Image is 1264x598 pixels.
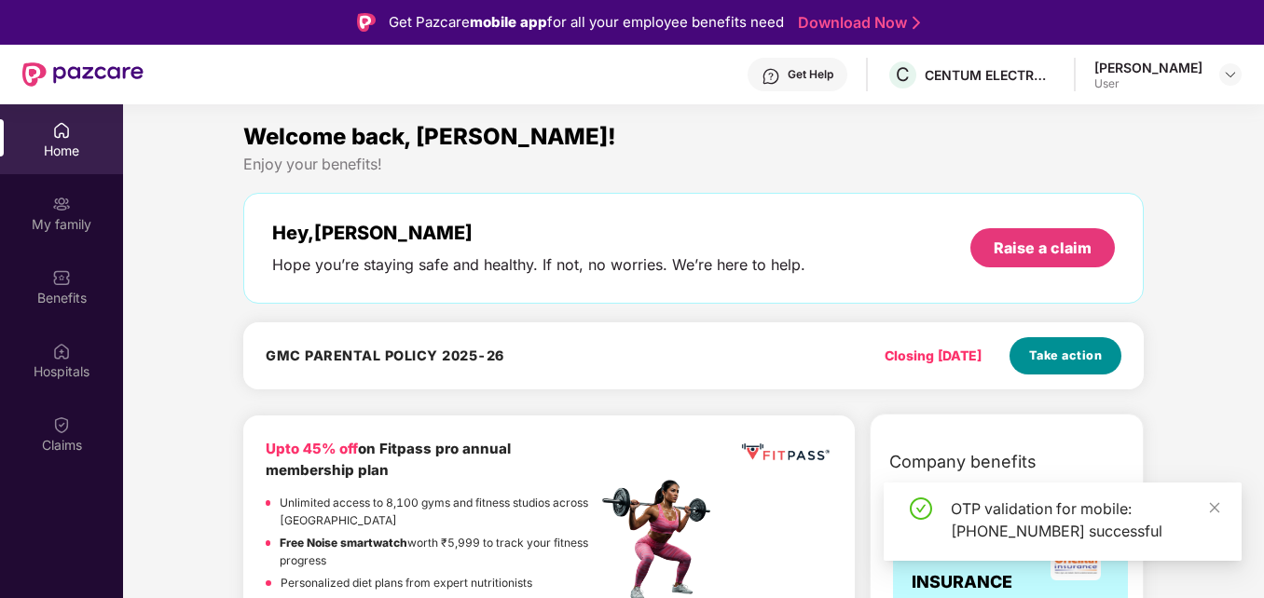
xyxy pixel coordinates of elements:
span: Welcome back, [PERSON_NAME]! [243,123,616,150]
img: svg+xml;base64,PHN2ZyBpZD0iQ2xhaW0iIHhtbG5zPSJodHRwOi8vd3d3LnczLm9yZy8yMDAwL3N2ZyIgd2lkdGg9IjIwIi... [52,415,71,434]
div: Hey, [PERSON_NAME] [272,222,805,244]
img: svg+xml;base64,PHN2ZyBpZD0iRHJvcGRvd24tMzJ4MzIiIHhtbG5zPSJodHRwOi8vd3d3LnczLm9yZy8yMDAwL3N2ZyIgd2... [1223,67,1238,82]
div: User [1094,76,1202,91]
strong: Free Noise smartwatch [280,536,407,550]
div: Closing [DATE] [885,346,982,366]
img: Logo [357,13,376,32]
span: Take action [1029,347,1103,365]
div: Get Help [788,67,833,82]
h4: GMC PARENTAL POLICY 2025-26 [266,347,504,365]
button: Take action [1010,337,1121,374]
img: svg+xml;base64,PHN2ZyBpZD0iSG9tZSIgeG1sbnM9Imh0dHA6Ly93d3cudzMub3JnLzIwMDAvc3ZnIiB3aWR0aD0iMjAiIG... [52,121,71,140]
a: Download Now [798,13,914,33]
p: Unlimited access to 8,100 gyms and fitness studios across [GEOGRAPHIC_DATA] [280,495,597,530]
p: Personalized diet plans from expert nutritionists [281,575,532,592]
div: Hope you’re staying safe and healthy. If not, no worries. We’re here to help. [272,255,805,275]
img: Stroke [913,13,920,33]
div: Raise a claim [994,238,1092,258]
b: on Fitpass pro annual membership plan [266,440,511,480]
img: svg+xml;base64,PHN2ZyBpZD0iSGVscC0zMngzMiIgeG1sbnM9Imh0dHA6Ly93d3cudzMub3JnLzIwMDAvc3ZnIiB3aWR0aD... [762,67,780,86]
span: C [896,63,910,86]
strong: mobile app [470,13,547,31]
span: close [1208,501,1221,514]
img: svg+xml;base64,PHN2ZyBpZD0iQmVuZWZpdHMiIHhtbG5zPSJodHRwOi8vd3d3LnczLm9yZy8yMDAwL3N2ZyIgd2lkdGg9Ij... [52,268,71,287]
div: Get Pazcare for all your employee benefits need [389,11,784,34]
img: fppp.png [738,438,832,468]
span: check-circle [910,497,932,520]
span: Company benefits [889,449,1037,475]
img: svg+xml;base64,PHN2ZyBpZD0iSG9zcGl0YWxzIiB4bWxucz0iaHR0cDovL3d3dy53My5vcmcvMjAwMC9zdmciIHdpZHRoPS... [52,342,71,360]
img: svg+xml;base64,PHN2ZyB3aWR0aD0iMjAiIGhlaWdodD0iMjAiIHZpZXdCb3g9IjAgMCAyMCAyMCIgZmlsbD0ibm9uZSIgeG... [52,195,71,213]
div: OTP validation for mobile: [PHONE_NUMBER] successful [951,497,1219,542]
b: Upto 45% off [266,440,358,457]
img: New Pazcare Logo [22,62,144,87]
div: [PERSON_NAME] [1094,59,1202,76]
div: CENTUM ELECTRONICS LIMITED [925,66,1055,84]
div: Enjoy your benefits! [243,155,1144,174]
p: worth ₹5,999 to track your fitness progress [280,535,596,570]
